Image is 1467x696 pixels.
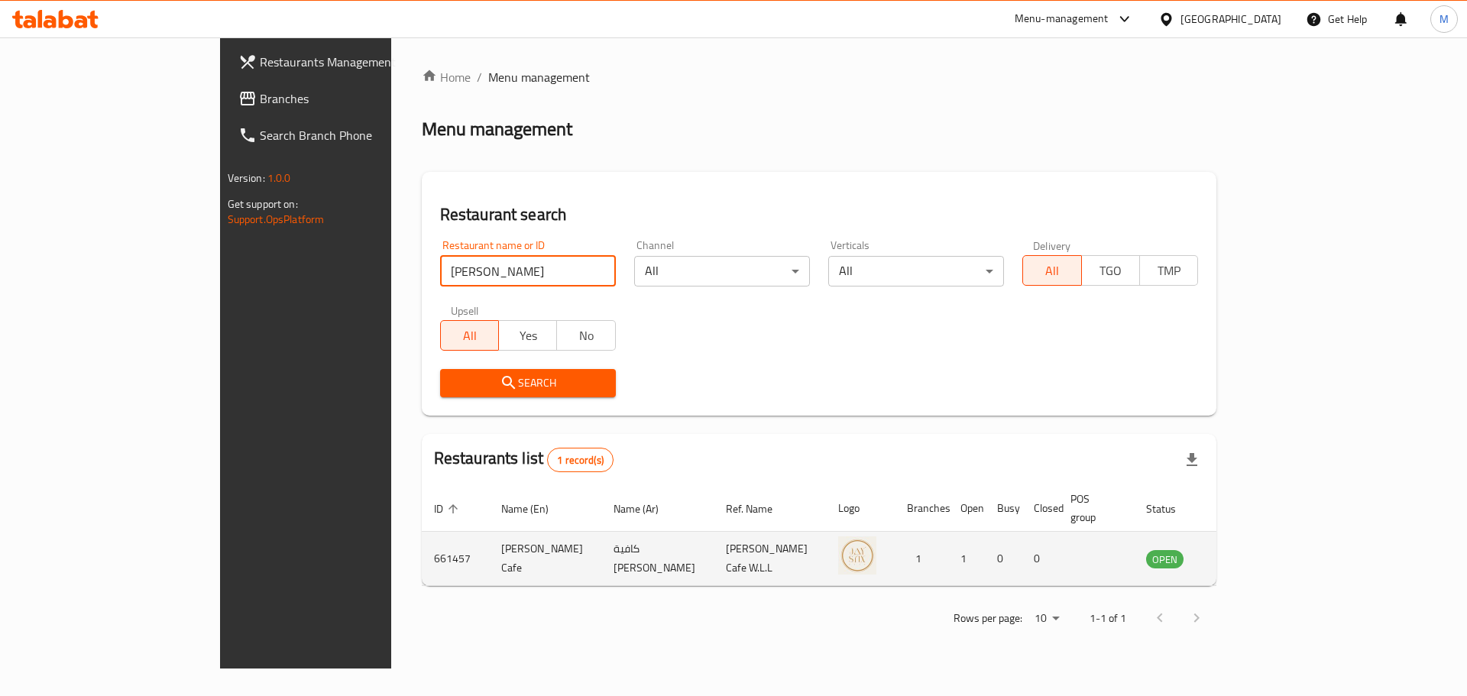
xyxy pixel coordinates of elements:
[948,485,985,532] th: Open
[556,320,615,351] button: No
[838,536,876,575] img: Joy Stix Cafe
[1033,240,1071,251] label: Delivery
[1439,11,1449,28] span: M
[505,325,551,347] span: Yes
[1088,260,1134,282] span: TGO
[228,209,325,229] a: Support.OpsPlatform
[1146,260,1192,282] span: TMP
[726,500,792,518] span: Ref. Name
[260,89,453,108] span: Branches
[226,117,465,154] a: Search Branch Phone
[601,532,714,586] td: كافية [PERSON_NAME]
[447,325,493,347] span: All
[1146,551,1184,568] span: OPEN
[1015,10,1109,28] div: Menu-management
[228,194,298,214] span: Get support on:
[1022,532,1058,586] td: 0
[1029,260,1075,282] span: All
[1022,485,1058,532] th: Closed
[422,68,1217,86] nav: breadcrumb
[498,320,557,351] button: Yes
[1180,11,1281,28] div: [GEOGRAPHIC_DATA]
[440,203,1199,226] h2: Restaurant search
[1146,500,1196,518] span: Status
[954,609,1022,628] p: Rows per page:
[260,53,453,71] span: Restaurants Management
[434,447,614,472] h2: Restaurants list
[895,485,948,532] th: Branches
[985,532,1022,586] td: 0
[267,168,291,188] span: 1.0.0
[452,374,604,393] span: Search
[547,448,614,472] div: Total records count
[985,485,1022,532] th: Busy
[614,500,678,518] span: Name (Ar)
[828,256,1004,286] div: All
[477,68,482,86] li: /
[548,453,613,468] span: 1 record(s)
[1028,607,1065,630] div: Rows per page:
[895,532,948,586] td: 1
[714,532,826,586] td: [PERSON_NAME] Cafe W.L.L
[422,117,572,141] h2: Menu management
[826,485,895,532] th: Logo
[226,80,465,117] a: Branches
[1070,490,1116,526] span: POS group
[501,500,568,518] span: Name (En)
[488,68,590,86] span: Menu management
[489,532,601,586] td: [PERSON_NAME] Cafe
[228,168,265,188] span: Version:
[948,532,985,586] td: 1
[1022,255,1081,286] button: All
[1174,442,1210,478] div: Export file
[440,320,499,351] button: All
[1090,609,1126,628] p: 1-1 of 1
[634,256,810,286] div: All
[1146,550,1184,568] div: OPEN
[434,500,463,518] span: ID
[226,44,465,80] a: Restaurants Management
[440,256,616,286] input: Search for restaurant name or ID..
[1214,485,1267,532] th: Action
[440,369,616,397] button: Search
[1081,255,1140,286] button: TGO
[1139,255,1198,286] button: TMP
[260,126,453,144] span: Search Branch Phone
[451,305,479,316] label: Upsell
[422,485,1267,586] table: enhanced table
[563,325,609,347] span: No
